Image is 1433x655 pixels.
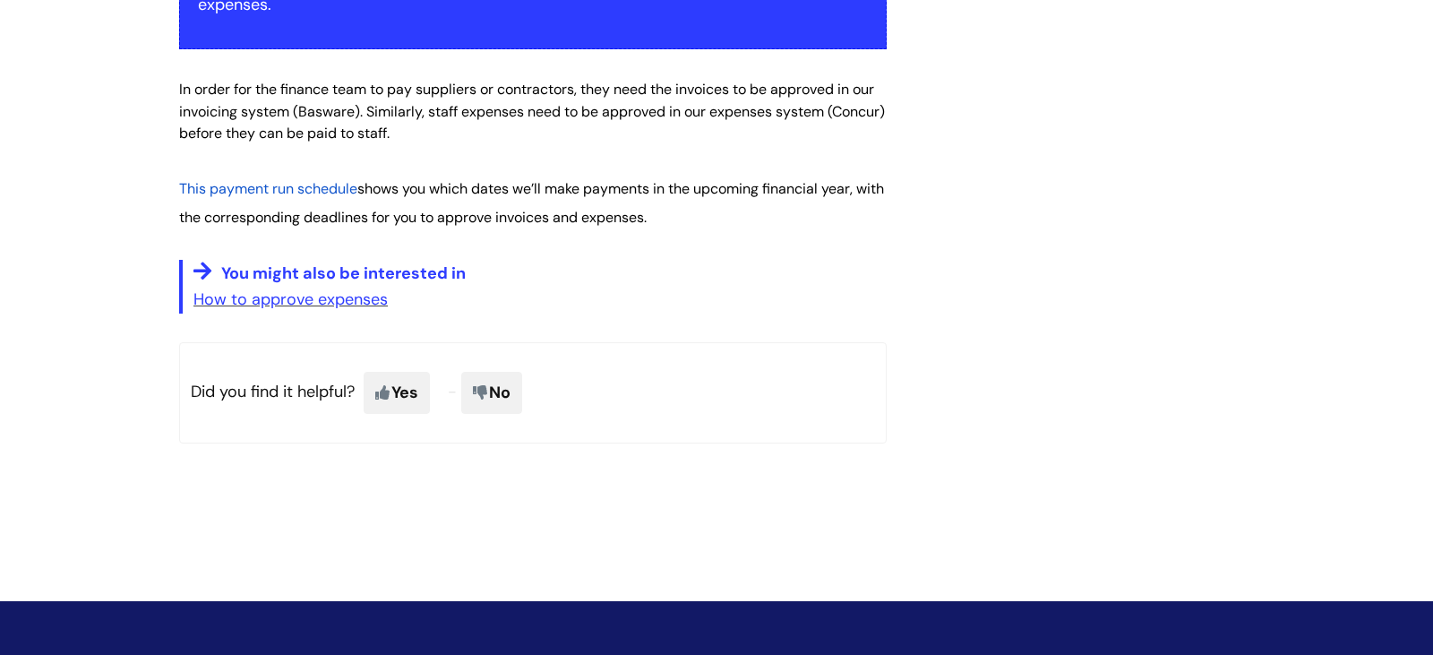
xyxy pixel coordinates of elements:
[221,263,466,284] span: You might also be interested in
[179,177,357,199] a: This payment run schedule
[179,179,884,227] span: shows you which dates we’ll make payments in the upcoming financial year, with the corresponding ...
[461,372,522,413] span: No
[193,289,388,310] a: How to approve expenses
[179,342,887,443] p: Did you find it helpful?
[179,179,357,198] span: This payment run schedule
[179,80,885,143] span: In order for the finance team to pay suppliers or contractors, they need the invoices to be appro...
[364,372,430,413] span: Yes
